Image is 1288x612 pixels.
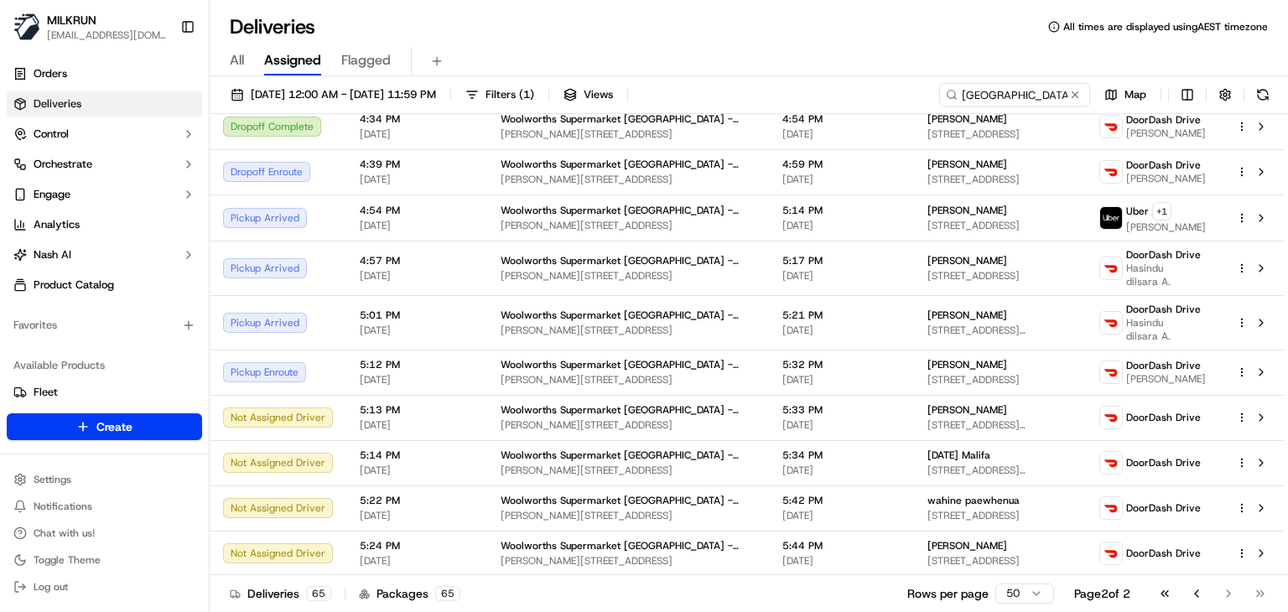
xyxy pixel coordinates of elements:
[360,449,474,462] span: 5:14 PM
[458,83,542,106] button: Filters(1)
[1100,542,1122,564] img: doordash_logo_v2.png
[360,494,474,507] span: 5:22 PM
[34,96,81,112] span: Deliveries
[782,309,901,322] span: 5:21 PM
[1100,116,1122,137] img: doordash_logo_v2.png
[501,554,756,568] span: [PERSON_NAME][STREET_ADDRESS]
[7,468,202,491] button: Settings
[927,254,1007,267] span: [PERSON_NAME]
[927,204,1007,217] span: [PERSON_NAME]
[939,83,1090,106] input: Type to search
[782,509,901,522] span: [DATE]
[1126,205,1149,218] span: Uber
[223,83,444,106] button: [DATE] 12:00 AM - [DATE] 11:59 PM
[1074,585,1130,602] div: Page 2 of 2
[501,219,756,232] span: [PERSON_NAME][STREET_ADDRESS]
[360,173,474,186] span: [DATE]
[360,403,474,417] span: 5:13 PM
[1126,303,1201,316] span: DoorDash Drive
[360,539,474,552] span: 5:24 PM
[782,173,901,186] span: [DATE]
[1126,127,1206,140] span: [PERSON_NAME]
[927,112,1007,126] span: [PERSON_NAME]
[230,13,315,40] h1: Deliveries
[1126,113,1201,127] span: DoorDash Drive
[7,272,202,298] a: Product Catalog
[782,219,901,232] span: [DATE]
[341,50,391,70] span: Flagged
[34,473,71,486] span: Settings
[7,91,202,117] a: Deliveries
[1126,262,1209,288] span: Hasindu dilsara A.
[7,211,202,238] a: Analytics
[501,173,756,186] span: [PERSON_NAME][STREET_ADDRESS]
[782,254,901,267] span: 5:17 PM
[34,277,114,293] span: Product Catalog
[7,352,202,379] div: Available Products
[927,269,1072,283] span: [STREET_ADDRESS]
[782,539,901,552] span: 5:44 PM
[1100,257,1122,279] img: doordash_logo_v2.png
[782,127,901,141] span: [DATE]
[7,548,202,572] button: Toggle Theme
[1126,359,1201,372] span: DoorDash Drive
[501,309,756,322] span: Woolworths Supermarket [GEOGRAPHIC_DATA] - [GEOGRAPHIC_DATA]
[7,241,202,268] button: Nash AI
[360,464,474,477] span: [DATE]
[1126,316,1209,343] span: Hasindu dilsara A.
[360,554,474,568] span: [DATE]
[501,373,756,386] span: [PERSON_NAME][STREET_ADDRESS]
[1100,312,1122,334] img: doordash_logo_v2.png
[927,173,1072,186] span: [STREET_ADDRESS]
[501,204,756,217] span: Woolworths Supermarket [GEOGRAPHIC_DATA] - [GEOGRAPHIC_DATA]
[7,413,202,440] button: Create
[556,83,621,106] button: Views
[519,87,534,102] span: ( 1 )
[360,204,474,217] span: 4:54 PM
[34,217,80,232] span: Analytics
[360,127,474,141] span: [DATE]
[501,127,756,141] span: [PERSON_NAME][STREET_ADDRESS]
[13,385,195,400] a: Fleet
[34,187,70,202] span: Engage
[34,500,92,513] span: Notifications
[1100,497,1122,519] img: doordash_logo_v2.png
[1100,207,1122,229] img: uber-new-logo.jpeg
[360,358,474,371] span: 5:12 PM
[782,324,901,337] span: [DATE]
[782,449,901,462] span: 5:34 PM
[360,509,474,522] span: [DATE]
[7,181,202,208] button: Engage
[1126,501,1201,515] span: DoorDash Drive
[782,403,901,417] span: 5:33 PM
[927,309,1007,322] span: [PERSON_NAME]
[7,379,202,406] button: Fleet
[47,12,96,29] button: MILKRUN
[47,29,167,42] button: [EMAIL_ADDRESS][DOMAIN_NAME]
[927,324,1072,337] span: [STREET_ADDRESS][PERSON_NAME]
[782,554,901,568] span: [DATE]
[927,418,1072,432] span: [STREET_ADDRESS][PERSON_NAME]
[7,7,174,47] button: MILKRUNMILKRUN[EMAIL_ADDRESS][DOMAIN_NAME]
[501,418,756,432] span: [PERSON_NAME][STREET_ADDRESS]
[7,121,202,148] button: Control
[1126,220,1206,234] span: [PERSON_NAME]
[927,449,990,462] span: [DATE] Malifa
[1126,411,1201,424] span: DoorDash Drive
[230,50,244,70] span: All
[927,403,1007,417] span: [PERSON_NAME]
[501,158,756,171] span: Woolworths Supermarket [GEOGRAPHIC_DATA] - [GEOGRAPHIC_DATA]
[34,157,92,172] span: Orchestrate
[486,87,534,102] span: Filters
[1126,456,1201,469] span: DoorDash Drive
[7,312,202,339] div: Favorites
[1100,452,1122,474] img: doordash_logo_v2.png
[501,112,756,126] span: Woolworths Supermarket [GEOGRAPHIC_DATA] - [GEOGRAPHIC_DATA]
[360,418,474,432] span: [DATE]
[360,269,474,283] span: [DATE]
[782,373,901,386] span: [DATE]
[927,539,1007,552] span: [PERSON_NAME]
[7,575,202,599] button: Log out
[1100,407,1122,428] img: doordash_logo_v2.png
